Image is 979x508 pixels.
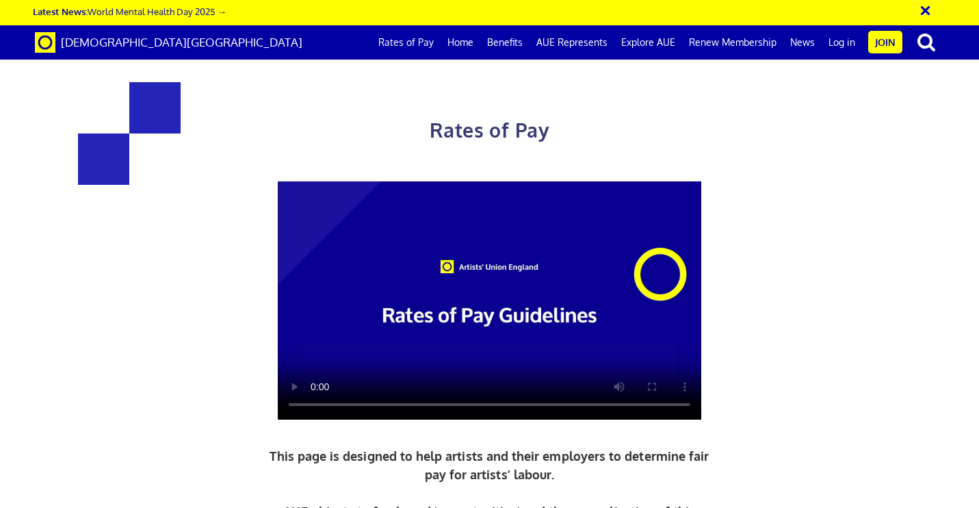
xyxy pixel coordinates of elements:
a: Benefits [480,25,530,60]
span: Rates of Pay [430,118,549,142]
a: AUE Represents [530,25,614,60]
a: Rates of Pay [371,25,441,60]
a: Explore AUE [614,25,682,60]
strong: Latest News: [33,5,88,17]
a: Renew Membership [682,25,783,60]
a: Latest News:World Mental Health Day 2025 → [33,5,226,17]
a: Brand [DEMOGRAPHIC_DATA][GEOGRAPHIC_DATA] [25,25,313,60]
a: News [783,25,822,60]
a: Home [441,25,480,60]
span: [DEMOGRAPHIC_DATA][GEOGRAPHIC_DATA] [61,35,302,49]
a: Join [868,31,902,53]
a: Log in [822,25,862,60]
button: search [905,27,948,56]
